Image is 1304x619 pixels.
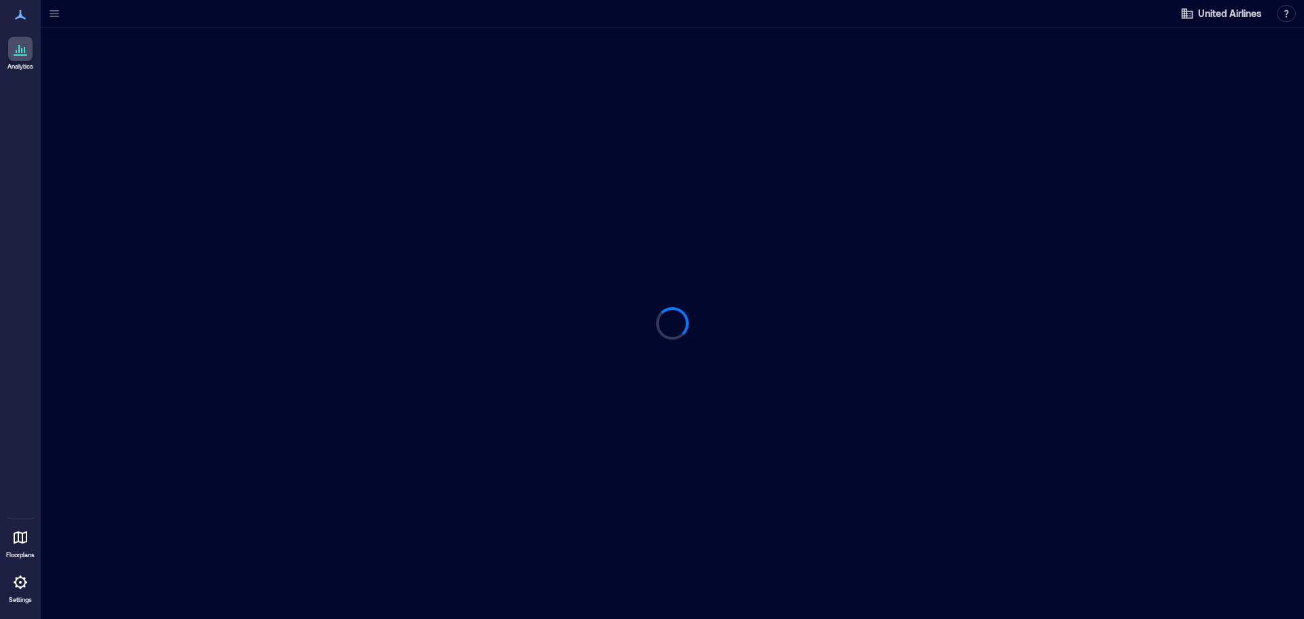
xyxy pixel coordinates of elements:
a: Analytics [3,33,37,75]
span: United Airlines [1198,7,1262,20]
button: United Airlines [1176,3,1266,24]
p: Settings [9,596,32,604]
p: Floorplans [6,551,35,559]
p: Analytics [7,63,33,71]
a: Settings [4,566,37,608]
a: Floorplans [2,521,39,563]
